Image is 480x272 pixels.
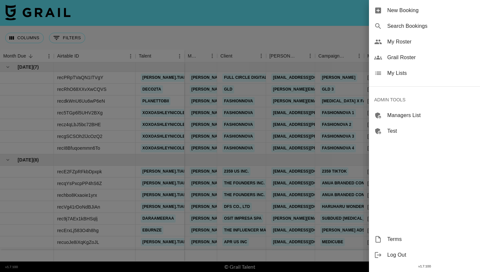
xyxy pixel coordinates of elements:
[387,111,475,119] span: Managers List
[387,54,475,61] span: Grail Roster
[387,69,475,77] span: My Lists
[387,235,475,243] span: Terms
[369,247,480,263] div: Log Out
[369,263,480,270] div: v 1.7.100
[387,251,475,259] span: Log Out
[369,123,480,139] div: Test
[369,108,480,123] div: Managers List
[369,18,480,34] div: Search Bookings
[369,65,480,81] div: My Lists
[387,38,475,46] span: My Roster
[369,34,480,50] div: My Roster
[387,7,475,14] span: New Booking
[387,127,475,135] span: Test
[369,3,480,18] div: New Booking
[387,22,475,30] span: Search Bookings
[369,50,480,65] div: Grail Roster
[369,92,480,108] div: ADMIN TOOLS
[369,231,480,247] div: Terms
